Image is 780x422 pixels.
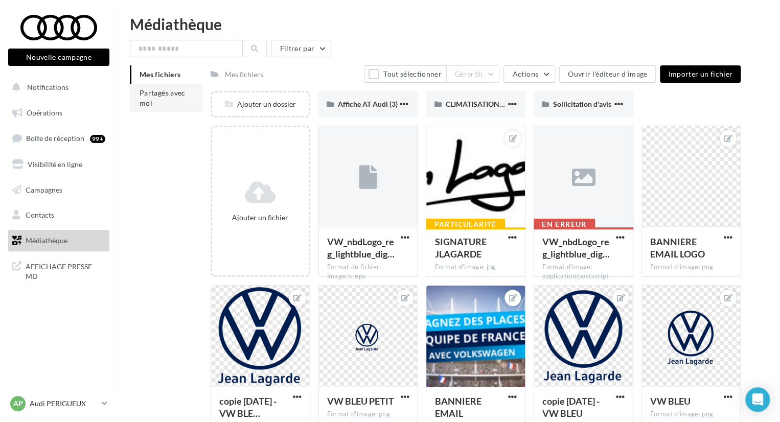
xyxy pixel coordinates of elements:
p: Audi PERIGUEUX [30,398,98,409]
div: Mes fichiers [225,69,263,80]
a: Opérations [6,102,111,124]
button: Nouvelle campagne [8,49,109,66]
span: AP [13,398,23,409]
span: Notifications [27,83,68,91]
span: Partagés avec moi [140,88,186,107]
div: Format d'image: jpg [434,263,517,272]
a: Campagnes [6,179,111,201]
span: Mes fichiers [140,70,180,79]
a: Visibilité en ligne [6,154,111,175]
span: Médiathèque [26,236,67,245]
div: Ajouter un dossier [212,99,309,109]
div: Format d'image: png [650,263,732,272]
span: CLIMATISATION_AUDI_SERVICE_CARROUSEL (1) [445,100,605,108]
button: Notifications [6,77,107,98]
button: Actions [503,65,555,83]
span: Affiche AT Audi (3) [338,100,398,108]
div: Format d'image: png [327,410,409,419]
span: VW BLEU [650,395,691,407]
button: Tout sélectionner [364,65,446,83]
span: Importer un fichier [668,69,732,78]
div: Particularité [426,219,504,230]
a: Boîte de réception99+ [6,127,111,149]
a: Contacts [6,204,111,226]
span: Visibilité en ligne [28,160,82,169]
span: Actions [512,69,538,78]
span: Contacts [26,210,54,219]
div: Format d'image: application/postscript [542,263,625,281]
div: Format d'image: png [650,410,732,419]
span: Sollicitation d'avis [553,100,611,108]
a: AFFICHAGE PRESSE MD [6,255,111,286]
button: Importer un fichier [660,65,741,83]
div: Médiathèque [130,16,768,32]
span: BANNIERE EMAIL LOGO [650,236,705,260]
div: Format du fichier: image/x-eps [327,263,409,281]
span: SIGNATURE JLAGARDE [434,236,486,260]
span: copie 09-09-2025 - VW BLEU PETIT [219,395,277,419]
span: Boîte de réception [26,134,84,143]
span: BANNIERE EMAIL [434,395,481,419]
button: Filtrer par [271,40,331,57]
a: Médiathèque [6,230,111,251]
div: En erreur [534,219,595,230]
span: VW_nbdLogo_reg_lightblue_digital_sRGB [542,236,610,260]
span: VW_nbdLogo_reg_lightblue_digital_sRGB [327,236,395,260]
span: Campagnes [26,185,62,194]
span: Opérations [27,108,62,117]
button: Gérer(0) [446,65,500,83]
span: AFFICHAGE PRESSE MD [26,260,105,282]
a: AP Audi PERIGUEUX [8,394,109,413]
span: VW BLEU PETIT [327,395,394,407]
div: Open Intercom Messenger [745,387,770,412]
div: Ajouter un fichier [216,213,305,223]
span: copie 09-09-2025 - VW BLEU [542,395,600,419]
span: (0) [474,70,483,78]
div: 99+ [90,135,105,143]
button: Ouvrir l'éditeur d'image [559,65,656,83]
